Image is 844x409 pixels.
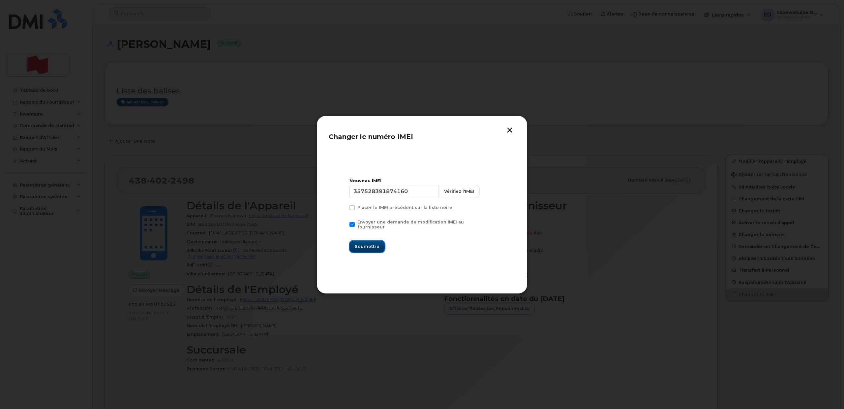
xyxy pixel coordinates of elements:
input: Placer le IMEI précédent sur la liste noire [342,205,345,208]
span: Placer le IMEI précédent sur la liste noire [357,205,452,210]
span: Changer le numéro IMEI [329,133,413,141]
button: Vérifiez l'IMEI [438,185,480,198]
span: Soumettre [355,243,379,250]
span: Envoyer une demande de modification IMEI au fournisseur [357,220,464,229]
div: Nouveau IMEI [349,178,495,184]
button: Soumettre [349,241,385,253]
input: Envoyer une demande de modification IMEI au fournisseur [342,220,345,223]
